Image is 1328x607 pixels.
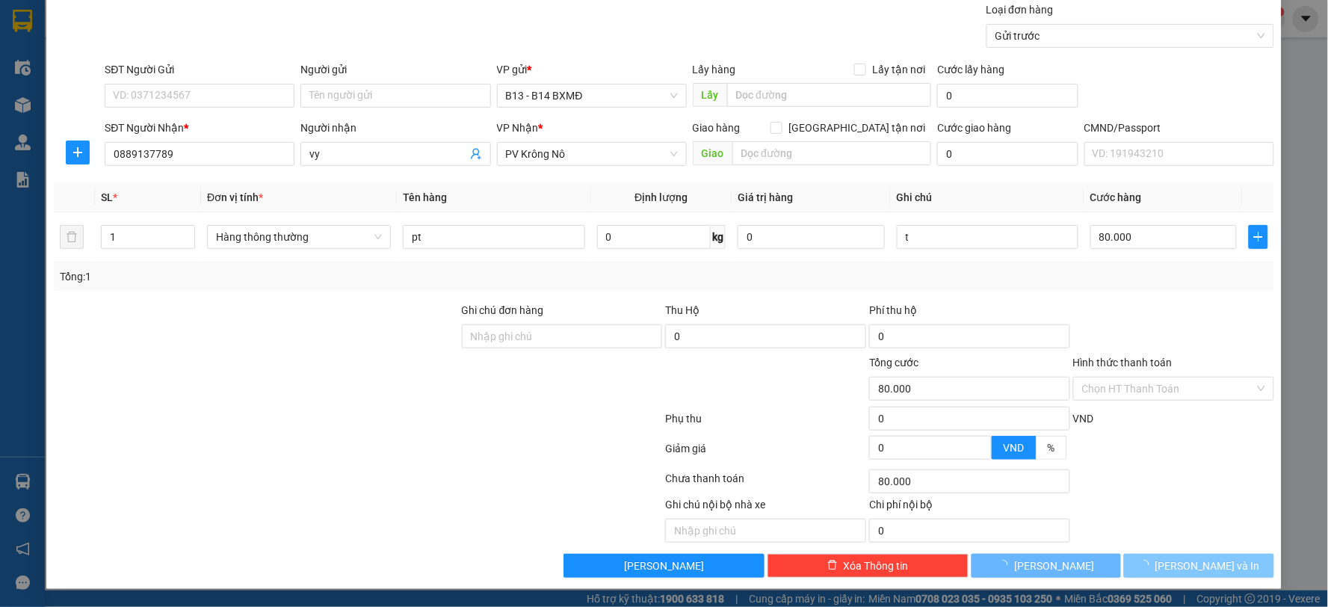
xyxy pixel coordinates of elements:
[782,120,931,136] span: [GEOGRAPHIC_DATA] tận nơi
[664,440,868,466] div: Giảm giá
[506,143,678,165] span: PV Krông Nô
[114,104,138,126] span: Nơi nhận:
[738,225,884,249] input: 0
[665,496,866,519] div: Ghi chú nội bộ nhà xe
[207,191,263,203] span: Đơn vị tính
[1250,231,1267,243] span: plus
[738,191,793,203] span: Giá trị hàng
[101,191,113,203] span: SL
[1073,357,1173,369] label: Hình thức thanh toán
[1155,558,1260,574] span: [PERSON_NAME] và In
[665,304,699,316] span: Thu Hộ
[470,148,482,160] span: user-add
[995,25,1265,47] span: Gửi trước
[844,558,909,574] span: Xóa Thông tin
[937,122,1011,134] label: Cước giao hàng
[66,141,90,164] button: plus
[15,34,34,71] img: logo
[403,191,447,203] span: Tên hàng
[497,122,539,134] span: VP Nhận
[497,61,687,78] div: VP gửi
[1084,120,1274,136] div: CMND/Passport
[937,84,1078,108] input: Cước lấy hàng
[105,120,294,136] div: SĐT Người Nhận
[869,496,1070,519] div: Chi phí nội bộ
[300,61,490,78] div: Người gửi
[403,225,585,249] input: VD: Bàn, Ghế
[1073,413,1094,425] span: VND
[39,24,121,80] strong: CÔNG TY TNHH [GEOGRAPHIC_DATA] 214 QL13 - P.26 - Q.BÌNH THẠNH - TP HCM 1900888606
[693,64,736,76] span: Lấy hàng
[866,61,931,78] span: Lấy tận nơi
[693,141,732,165] span: Giao
[1004,442,1025,454] span: VND
[664,410,868,437] div: Phụ thu
[827,560,838,572] span: delete
[972,554,1122,578] button: [PERSON_NAME]
[869,302,1070,324] div: Phí thu hộ
[462,304,544,316] label: Ghi chú đơn hàng
[150,105,208,121] span: PV [PERSON_NAME]
[60,225,84,249] button: delete
[1090,191,1142,203] span: Cước hàng
[937,142,1078,166] input: Cước giao hàng
[1249,225,1267,249] button: plus
[142,67,211,78] span: 17:08:57 [DATE]
[300,120,490,136] div: Người nhận
[711,225,726,249] span: kg
[634,191,688,203] span: Định lượng
[732,141,932,165] input: Dọc đường
[624,558,704,574] span: [PERSON_NAME]
[1124,554,1274,578] button: [PERSON_NAME] và In
[986,4,1054,16] label: Loại đơn hàng
[693,83,727,107] span: Lấy
[216,226,382,248] span: Hàng thông thường
[105,61,294,78] div: SĐT Người Gửi
[1139,560,1155,570] span: loading
[869,357,918,369] span: Tổng cước
[67,147,89,158] span: plus
[563,554,765,578] button: [PERSON_NAME]
[506,84,678,107] span: B13 - B14 BXMĐ
[15,104,31,126] span: Nơi gửi:
[60,268,513,285] div: Tổng: 1
[768,554,969,578] button: deleteXóa Thông tin
[462,324,663,348] input: Ghi chú đơn hàng
[52,90,173,101] strong: BIÊN NHẬN GỬI HÀNG HOÁ
[133,56,211,67] span: B131410250705
[1014,558,1094,574] span: [PERSON_NAME]
[665,519,866,543] input: Nhập ghi chú
[727,83,932,107] input: Dọc đường
[897,225,1079,249] input: Ghi Chú
[937,64,1004,76] label: Cước lấy hàng
[664,470,868,496] div: Chưa thanh toán
[1048,442,1055,454] span: %
[998,560,1014,570] span: loading
[693,122,741,134] span: Giao hàng
[891,183,1085,212] th: Ghi chú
